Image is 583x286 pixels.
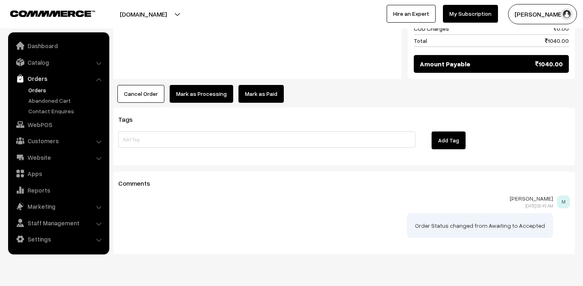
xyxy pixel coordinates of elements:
a: Marketing [10,199,106,214]
a: Catalog [10,55,106,70]
a: Orders [10,71,106,86]
a: COMMMERCE [10,8,81,18]
span: Amount Payable [420,59,470,69]
input: Add Tag [118,131,415,148]
span: 1040.00 [545,36,569,45]
a: Reports [10,183,106,197]
button: [DOMAIN_NAME] [91,4,195,24]
a: Settings [10,232,106,246]
a: Customers [10,133,106,148]
button: Cancel Order [117,85,164,103]
span: Total [414,36,427,45]
span: M [557,195,570,208]
a: Website [10,150,106,165]
a: Hire an Expert [387,5,436,23]
button: [PERSON_NAME] [508,4,577,24]
p: [PERSON_NAME] [118,195,553,202]
a: Orders [26,86,106,94]
a: Mark as Paid [238,85,284,103]
a: Contact Enquires [26,107,106,115]
span: COD Charges [414,24,449,33]
a: My Subscription [443,5,498,23]
p: Order Status changed from Awaiting to Accepted [415,221,545,230]
a: Apps [10,166,106,181]
a: Staff Management [10,216,106,230]
span: Tags [118,115,143,123]
span: [DATE] 09:45 AM [526,203,553,208]
button: Add Tag [432,131,466,149]
img: COMMMERCE [10,11,95,17]
img: user [561,8,573,20]
span: 0.00 [554,24,569,33]
a: Abandoned Cart [26,96,106,105]
button: Mark as Processing [170,85,233,103]
a: WebPOS [10,117,106,132]
span: Comments [118,179,160,187]
a: Dashboard [10,38,106,53]
span: 1040.00 [535,59,563,69]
